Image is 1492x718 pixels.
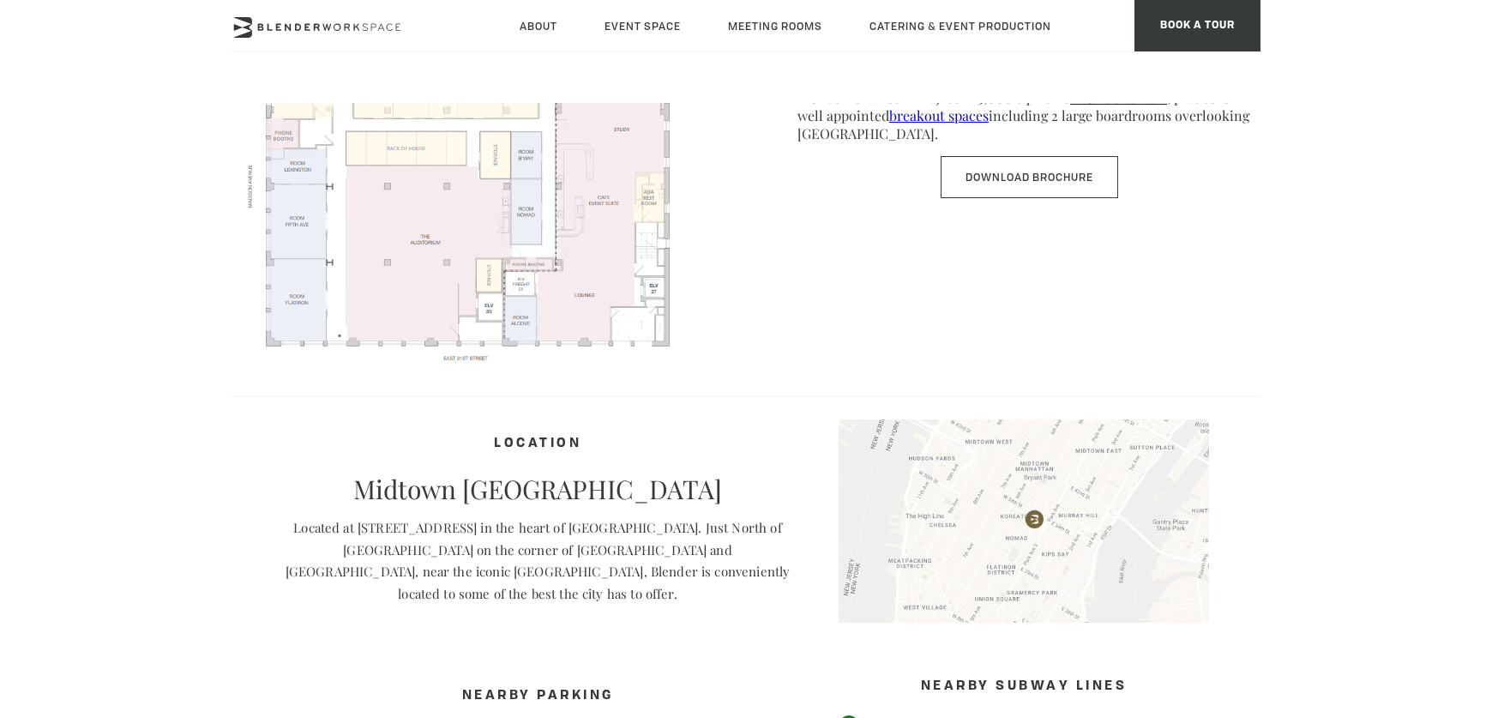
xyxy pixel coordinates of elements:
[797,88,1260,142] p: Blender features an adjacent 5,000 sqft Cafe , plus several well appointed including 2 large boar...
[941,156,1118,198] a: Download Brochure
[283,474,792,504] p: Midtown [GEOGRAPHIC_DATA]
[283,680,792,713] h3: Nearby Parking
[283,428,792,461] h4: Location
[839,419,1209,624] img: blender-map.jpg
[839,671,1209,703] h3: Nearby Subway Lines
[889,106,989,124] a: breakout spaces
[283,517,792,605] p: Located at [STREET_ADDRESS] in the heart of [GEOGRAPHIC_DATA]. Just North of [GEOGRAPHIC_DATA] on...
